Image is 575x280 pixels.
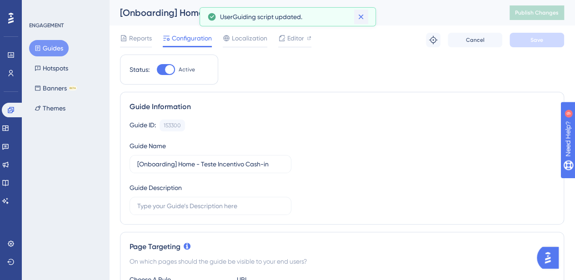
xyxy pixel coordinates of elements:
[130,256,555,267] div: On which pages should the guide be visible to your end users?
[515,9,559,16] span: Publish Changes
[172,33,212,44] span: Configuration
[130,140,166,151] div: Guide Name
[466,36,485,44] span: Cancel
[129,33,152,44] span: Reports
[69,86,77,90] div: BETA
[137,201,284,211] input: Type your Guide’s Description here
[130,101,555,112] div: Guide Information
[537,244,564,271] iframe: UserGuiding AI Assistant Launcher
[29,80,82,96] button: BannersBETA
[137,159,284,169] input: Type your Guide’s Name here
[530,36,543,44] span: Save
[164,122,181,129] div: 153300
[63,5,66,12] div: 9
[448,33,502,47] button: Cancel
[232,33,267,44] span: Localization
[220,11,302,22] span: UserGuiding script updated.
[29,60,74,76] button: Hotspots
[29,22,64,29] div: ENGAGEMENT
[120,6,487,19] div: [Onboarding] Home - Teste Incentivo Cash-in
[21,2,57,13] span: Need Help?
[510,33,564,47] button: Save
[130,64,150,75] div: Status:
[287,33,304,44] span: Editor
[29,100,71,116] button: Themes
[130,182,182,193] div: Guide Description
[130,241,555,252] div: Page Targeting
[510,5,564,20] button: Publish Changes
[179,66,195,73] span: Active
[29,40,69,56] button: Guides
[130,120,156,131] div: Guide ID:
